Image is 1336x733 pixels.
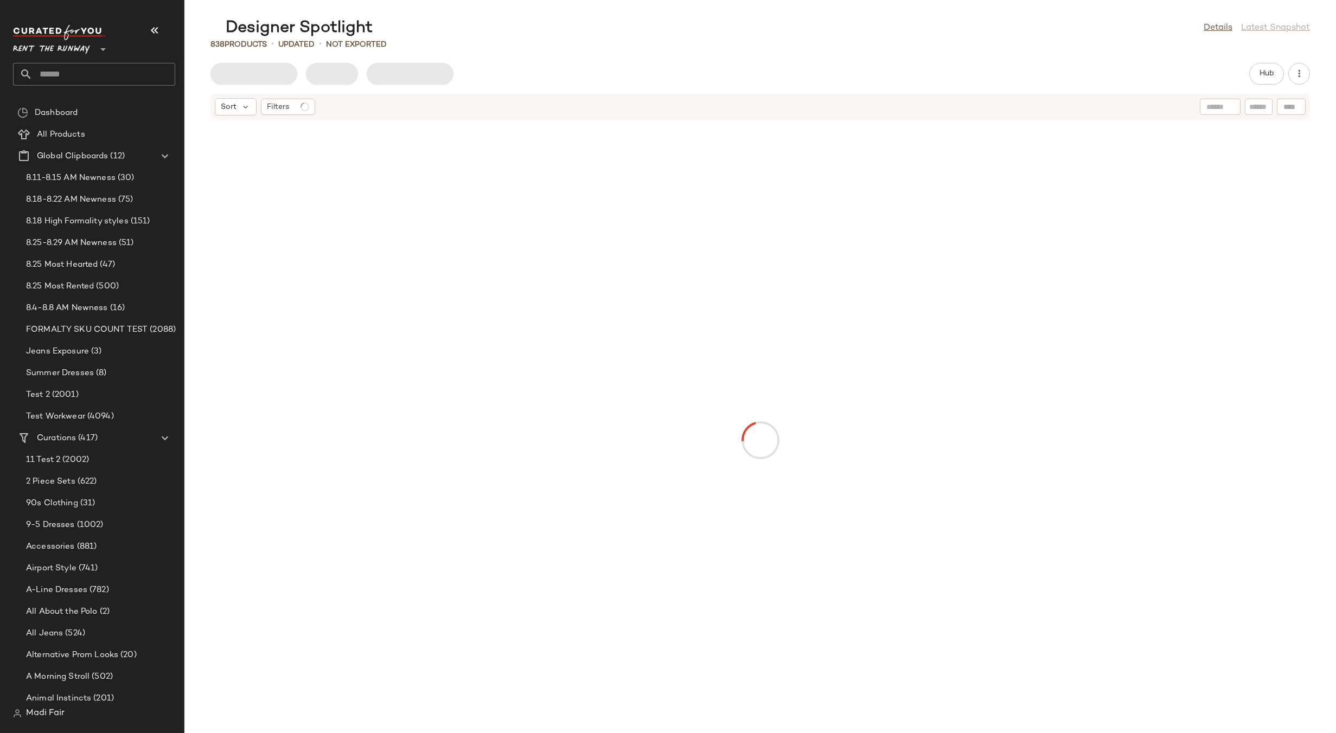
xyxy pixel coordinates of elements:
span: 8.11-8.15 AM Newness [26,172,116,184]
span: (75) [116,194,133,206]
span: (30) [116,172,135,184]
span: Global Clipboards [37,150,108,163]
span: 9-5 Dresses [26,519,75,531]
span: (524) [63,627,85,640]
span: (2088) [148,324,176,336]
span: • [271,38,274,51]
span: 8.25-8.29 AM Newness [26,237,117,249]
span: (622) [75,475,97,488]
span: (1002) [75,519,104,531]
span: 8.25 Most Rented [26,280,94,293]
p: Not Exported [326,39,387,50]
span: 8.18 High Formality styles [26,215,129,228]
span: Curations [37,432,76,445]
span: 8.25 Most Hearted [26,259,98,271]
span: (3) [89,345,101,358]
span: All Products [37,128,85,141]
span: 2 Piece Sets [26,475,75,488]
span: (2) [98,606,110,618]
span: (417) [76,432,98,445]
span: Test Workwear [26,410,85,423]
span: Filters [267,101,289,113]
span: All Jeans [26,627,63,640]
span: (502) [90,671,113,683]
span: Animal Instincts [26,692,91,705]
span: (20) [118,649,137,661]
span: Sort [221,101,236,113]
span: 8.18-8.22 AM Newness [26,194,116,206]
span: 8.4-8.8 AM Newness [26,302,108,314]
span: 838 [210,41,225,49]
span: Accessories [26,541,75,553]
p: updated [278,39,315,50]
span: FORMALTY SKU COUNT TEST [26,324,148,336]
span: (47) [98,259,115,271]
span: Rent the Runway [13,37,90,56]
span: Hub [1259,69,1274,78]
img: svg%3e [13,709,22,718]
span: Madi Fair [26,707,65,720]
span: (12) [108,150,125,163]
img: cfy_white_logo.C9jOOHJF.svg [13,25,105,40]
span: (51) [117,237,134,249]
span: (741) [76,562,98,575]
span: (201) [91,692,114,705]
span: (4094) [85,410,114,423]
span: (881) [75,541,97,553]
span: Summer Dresses [26,367,94,380]
span: A-Line Dresses [26,584,87,596]
span: (2001) [50,389,79,401]
div: Products [210,39,267,50]
span: Alternative Prom Looks [26,649,118,661]
button: Hub [1249,63,1284,85]
span: • [319,38,322,51]
span: (500) [94,280,119,293]
div: Designer Spotlight [210,17,373,39]
span: All About the Polo [26,606,98,618]
span: (782) [87,584,109,596]
img: svg%3e [17,107,28,118]
span: 11 Test 2 [26,454,60,466]
span: (8) [94,367,106,380]
span: (16) [108,302,125,314]
span: (151) [129,215,150,228]
span: (31) [78,497,95,510]
span: (2002) [60,454,89,466]
span: Jeans Exposure [26,345,89,358]
a: Details [1204,22,1232,35]
span: Test 2 [26,389,50,401]
span: Airport Style [26,562,76,575]
span: A Morning Stroll [26,671,90,683]
span: Dashboard [35,107,78,119]
span: 90s Clothing [26,497,78,510]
